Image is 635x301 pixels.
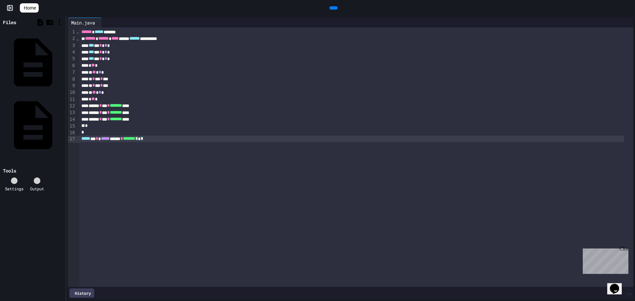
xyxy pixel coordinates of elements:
div: 10 [68,89,76,96]
div: 12 [68,103,76,109]
iframe: chat widget [607,275,628,294]
div: 7 [68,69,76,76]
span: Home [24,5,36,11]
div: 13 [68,109,76,116]
div: 16 [68,130,76,136]
div: 15 [68,123,76,130]
div: 17 [68,136,76,142]
div: 5 [68,56,76,62]
div: Files [3,19,16,26]
div: 6 [68,62,76,69]
div: 14 [68,116,76,123]
div: 3 [68,42,76,49]
span: Fold line [76,29,79,34]
iframe: chat widget [580,246,628,274]
div: 8 [68,76,76,83]
div: 1 [68,29,76,35]
div: Chat with us now!Close [3,3,46,42]
div: Tools [3,167,16,174]
div: Main.java [68,19,98,26]
div: 9 [68,83,76,89]
span: Fold line [76,36,79,41]
div: Output [30,186,44,192]
div: Main.java [68,18,102,27]
a: Home [20,3,39,13]
div: 4 [68,49,76,56]
div: History [69,288,94,298]
div: 2 [68,35,76,42]
div: Settings [5,186,23,192]
div: 11 [68,96,76,103]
